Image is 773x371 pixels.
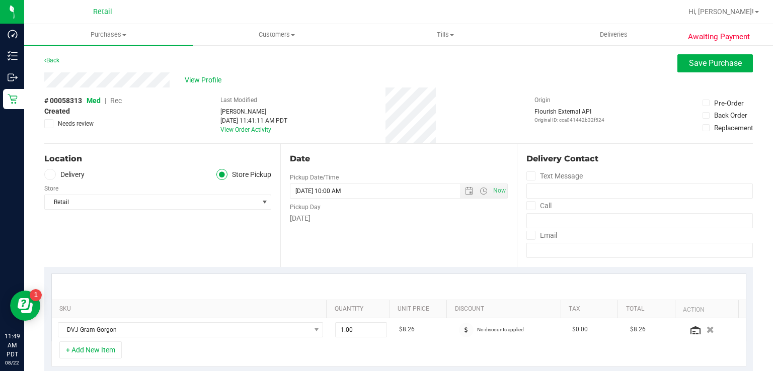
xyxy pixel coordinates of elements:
[677,54,753,72] button: Save Purchase
[534,116,604,124] p: Original ID: cca041442b32f524
[455,305,557,313] a: Discount
[335,305,386,313] a: Quantity
[361,24,530,45] a: Tills
[87,97,101,105] span: Med
[630,325,646,334] span: $8.26
[290,173,339,182] label: Pickup Date/Time
[8,94,18,104] inline-svg: Retail
[526,199,552,213] label: Call
[193,24,361,45] a: Customers
[688,8,754,16] span: Hi, [PERSON_NAME]!
[714,98,744,108] div: Pre-Order
[220,96,257,105] label: Last Modified
[5,332,20,359] p: 11:49 AM PDT
[59,341,122,358] button: + Add New Item
[290,213,507,224] div: [DATE]
[220,116,287,125] div: [DATE] 11:41:11 AM PDT
[569,305,614,313] a: Tax
[675,300,738,318] th: Action
[58,119,94,128] span: Needs review
[460,187,477,195] span: Open the date view
[185,75,225,85] span: View Profile
[398,305,443,313] a: Unit Price
[8,29,18,39] inline-svg: Dashboard
[24,24,193,45] a: Purchases
[526,183,753,199] input: Format: (999) 999-9999
[258,195,271,209] span: select
[689,58,742,68] span: Save Purchase
[44,153,271,165] div: Location
[477,327,524,332] span: No discounts applied
[529,24,698,45] a: Deliveries
[336,323,386,337] input: 1.00
[110,97,122,105] span: Rec
[714,110,747,120] div: Back Order
[714,123,753,133] div: Replacement
[93,8,112,16] span: Retail
[44,57,59,64] a: Back
[362,30,529,39] span: Tills
[526,213,753,228] input: Format: (999) 999-9999
[58,322,324,337] span: NO DATA FOUND
[58,323,311,337] span: DVJ Gram Gorgon
[491,183,508,198] span: Set Current date
[8,72,18,82] inline-svg: Outbound
[216,169,272,180] label: Store Pickup
[534,107,604,124] div: Flourish External API
[45,195,258,209] span: Retail
[220,126,271,133] a: View Order Activity
[8,51,18,61] inline-svg: Inventory
[10,291,40,321] iframe: Resource center
[24,30,193,39] span: Purchases
[572,325,588,334] span: $0.00
[220,107,287,116] div: [PERSON_NAME]
[44,106,70,117] span: Created
[44,184,58,193] label: Store
[30,289,42,301] iframe: Resource center unread badge
[399,325,415,334] span: $8.26
[290,153,507,165] div: Date
[526,153,753,165] div: Delivery Contact
[290,203,321,212] label: Pickup Day
[534,96,551,105] label: Origin
[44,169,85,180] label: Delivery
[193,30,361,39] span: Customers
[626,305,671,313] a: Total
[5,359,20,366] p: 08/22
[526,169,583,183] label: Text Message
[59,305,323,313] a: SKU
[688,31,750,43] span: Awaiting Payment
[105,97,106,105] span: |
[475,187,492,195] span: Open the time view
[44,96,82,106] span: # 00058313
[526,228,557,243] label: Email
[586,30,641,39] span: Deliveries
